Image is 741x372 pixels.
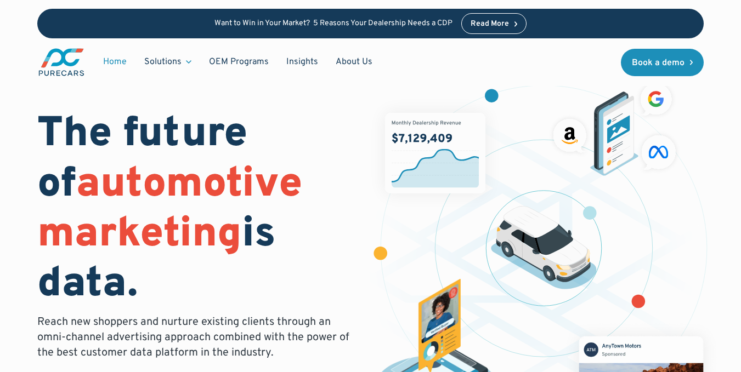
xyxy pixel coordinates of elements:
div: Read More [471,20,509,28]
img: ads on social media and advertising partners [548,79,681,176]
p: Reach new shoppers and nurture existing clients through an omni-channel advertising approach comb... [37,314,358,360]
a: OEM Programs [200,51,278,72]
a: Home [94,51,135,72]
a: About Us [327,51,381,72]
div: Book a demo [632,59,685,67]
a: main [37,47,86,77]
a: Insights [278,51,327,72]
img: illustration of a vehicle [491,206,597,289]
img: purecars logo [37,47,86,77]
a: Read More [461,13,527,34]
a: Book a demo [621,49,704,76]
img: chart showing monthly dealership revenue of $7m [385,113,485,193]
div: Solutions [135,51,200,72]
h1: The future of is data. [37,110,358,310]
span: automotive marketing [37,159,302,261]
p: Want to Win in Your Market? 5 Reasons Your Dealership Needs a CDP [214,19,452,28]
div: Solutions [144,56,182,68]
